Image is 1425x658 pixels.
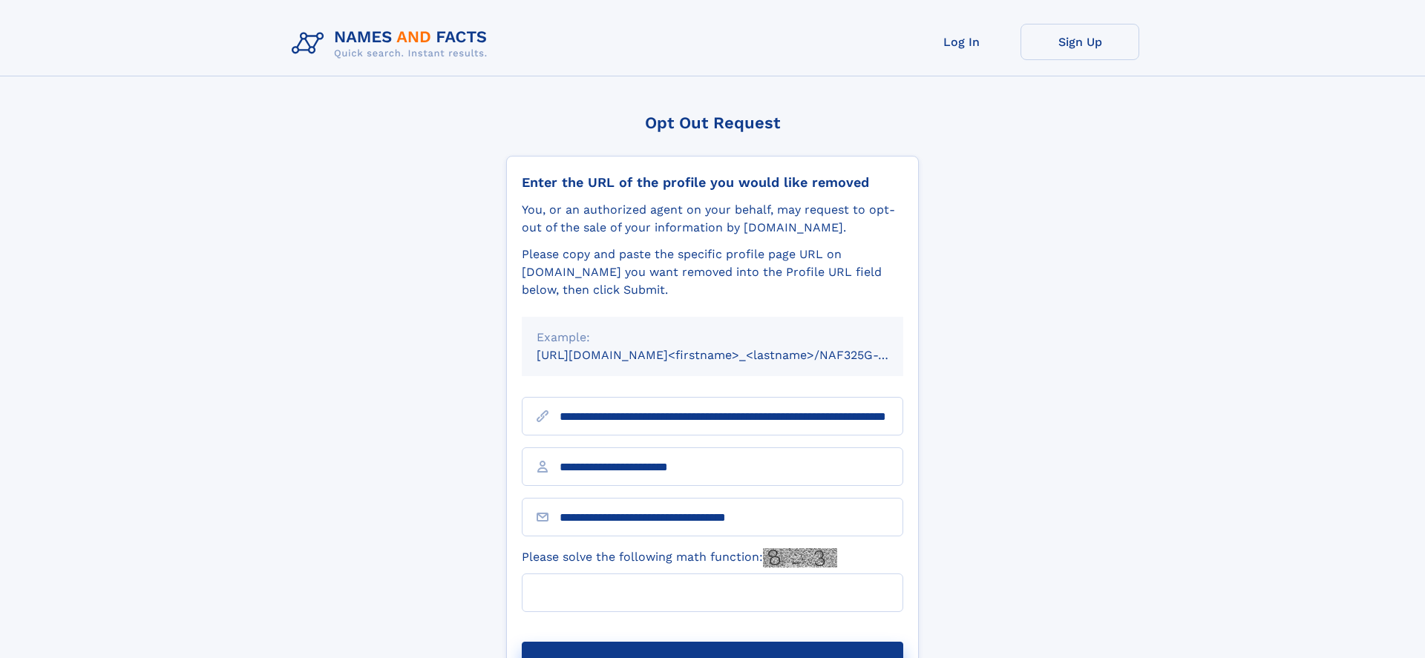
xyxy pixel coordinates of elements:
img: Logo Names and Facts [286,24,499,64]
div: Enter the URL of the profile you would like removed [522,174,903,191]
div: Opt Out Request [506,113,919,132]
label: Please solve the following math function: [522,548,837,567]
small: [URL][DOMAIN_NAME]<firstname>_<lastname>/NAF325G-xxxxxxxx [537,348,931,362]
div: Please copy and paste the specific profile page URL on [DOMAIN_NAME] you want removed into the Pr... [522,246,903,299]
div: Example: [537,329,888,346]
a: Sign Up [1021,24,1139,60]
a: Log In [902,24,1021,60]
div: You, or an authorized agent on your behalf, may request to opt-out of the sale of your informatio... [522,201,903,237]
